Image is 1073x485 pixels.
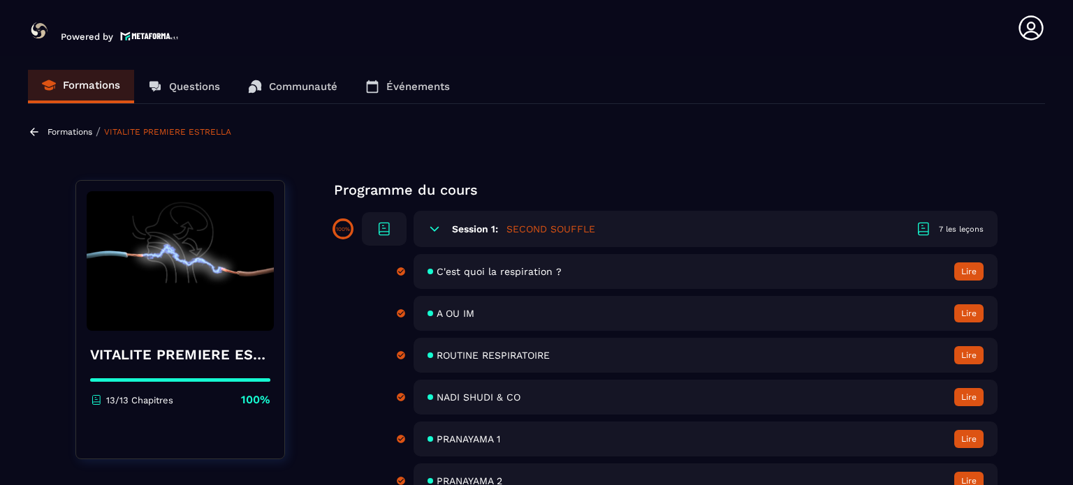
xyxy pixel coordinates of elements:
button: Lire [954,262,984,281]
p: 13/13 Chapitres [106,395,173,405]
h4: VITALITE PREMIERE ESTRELLA [90,345,270,364]
span: / [96,125,101,138]
a: Formations [48,127,92,137]
p: Programme du cours [334,180,998,200]
p: Communauté [269,80,337,93]
a: Communauté [234,70,351,103]
button: Lire [954,388,984,406]
button: Lire [954,304,984,322]
p: Questions [169,80,220,93]
button: Lire [954,430,984,448]
span: A OU IM [437,308,474,319]
a: Formations [28,70,134,103]
img: logo-branding [28,20,50,42]
p: Formations [63,79,120,91]
span: NADI SHUDI & CO [437,391,520,403]
div: 7 les leçons [939,224,984,234]
span: C'est quoi la respiration ? [437,266,562,277]
button: Lire [954,346,984,364]
img: banner [87,191,274,331]
a: VITALITE PREMIERE ESTRELLA [104,127,231,137]
img: logo [120,30,179,42]
a: Événements [351,70,464,103]
p: 100% [336,226,350,232]
p: 100% [241,392,270,408]
a: Questions [134,70,234,103]
p: Powered by [61,31,113,42]
span: PRANAYAMA 1 [437,433,500,445]
p: Événements [386,80,450,93]
span: ROUTINE RESPIRATOIRE [437,350,550,361]
h6: Session 1: [452,223,498,234]
h5: SECOND SOUFFLE [506,222,595,236]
